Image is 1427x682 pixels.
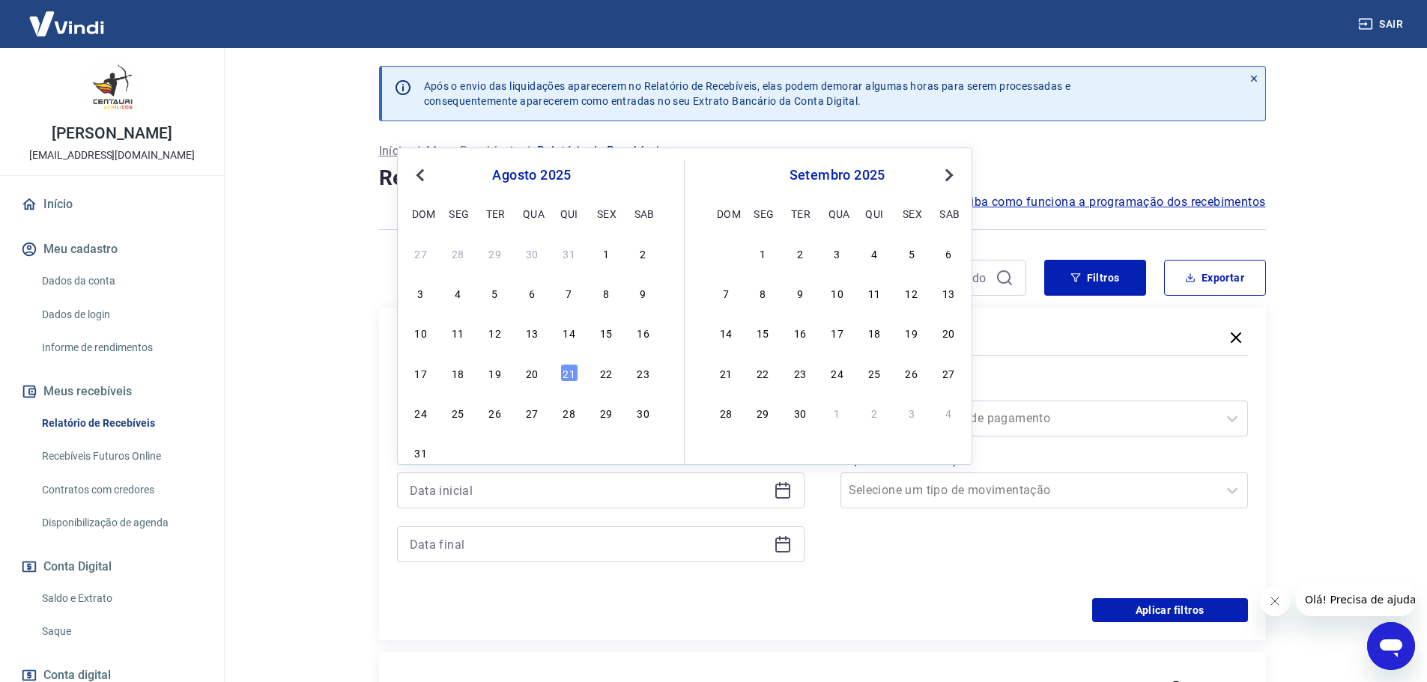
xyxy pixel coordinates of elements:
[634,284,652,302] div: Choose sábado, 9 de agosto de 2025
[410,242,654,463] div: month 2025-08
[754,323,772,341] div: Choose segunda-feira, 15 de setembro de 2025
[486,284,504,302] div: Choose terça-feira, 5 de agosto de 2025
[939,323,957,341] div: Choose sábado, 20 de setembro de 2025
[939,364,957,382] div: Choose sábado, 27 de setembro de 2025
[957,193,1266,211] a: Saiba como funciona a programação dos recebimentos
[865,204,883,222] div: qui
[754,204,772,222] div: seg
[424,79,1071,109] p: Após o envio das liquidações aparecerem no Relatório de Recebíveis, elas podem demorar algumas ho...
[1092,598,1248,622] button: Aplicar filtros
[410,166,654,184] div: agosto 2025
[560,323,578,341] div: Choose quinta-feira, 14 de agosto de 2025
[560,244,578,262] div: Choose quinta-feira, 31 de julho de 2025
[486,404,504,421] div: Choose terça-feira, 26 de agosto de 2025
[791,244,809,262] div: Choose terça-feira, 2 de setembro de 2025
[36,508,206,538] a: Disponibilização de agenda
[449,244,467,262] div: Choose segunda-feira, 28 de julho de 2025
[523,364,541,382] div: Choose quarta-feira, 20 de agosto de 2025
[843,451,1245,469] label: Tipo de Movimentação
[791,204,809,222] div: ter
[36,616,206,647] a: Saque
[36,441,206,472] a: Recebíveis Futuros Online
[634,443,652,461] div: Choose sábado, 6 de setembro de 2025
[715,166,960,184] div: setembro 2025
[36,266,206,296] a: Dados da conta
[52,126,172,141] p: [PERSON_NAME]
[865,404,883,421] div: Choose quinta-feira, 2 de outubro de 2025
[903,204,921,222] div: sex
[754,244,772,262] div: Choose segunda-feira, 1 de setembro de 2025
[29,147,195,163] p: [EMAIL_ADDRESS][DOMAIN_NAME]
[903,284,921,302] div: Choose sexta-feira, 12 de setembro de 2025
[1164,260,1266,296] button: Exportar
[449,404,467,421] div: Choose segunda-feira, 25 de agosto de 2025
[486,323,504,341] div: Choose terça-feira, 12 de agosto de 2025
[828,284,846,302] div: Choose quarta-feira, 10 de setembro de 2025
[597,284,615,302] div: Choose sexta-feira, 8 de agosto de 2025
[449,364,467,382] div: Choose segunda-feira, 18 de agosto de 2025
[410,479,768,502] input: Data inicial
[415,142,420,160] p: /
[412,323,430,341] div: Choose domingo, 10 de agosto de 2025
[597,323,615,341] div: Choose sexta-feira, 15 de agosto de 2025
[791,404,809,421] div: Choose terça-feira, 30 de setembro de 2025
[791,323,809,341] div: Choose terça-feira, 16 de setembro de 2025
[634,364,652,382] div: Choose sábado, 23 de agosto de 2025
[486,204,504,222] div: ter
[597,244,615,262] div: Choose sexta-feira, 1 de agosto de 2025
[791,284,809,302] div: Choose terça-feira, 9 de setembro de 2025
[426,142,519,160] a: Meus Recebíveis
[715,242,960,423] div: month 2025-09
[9,10,126,22] span: Olá! Precisa de ajuda?
[754,284,772,302] div: Choose segunda-feira, 8 de setembro de 2025
[537,142,666,160] p: Relatório de Recebíveis
[865,244,883,262] div: Choose quinta-feira, 4 de setembro de 2025
[486,364,504,382] div: Choose terça-feira, 19 de agosto de 2025
[843,380,1245,398] label: Forma de Pagamento
[449,204,467,222] div: seg
[939,404,957,421] div: Choose sábado, 4 de outubro de 2025
[1355,10,1409,38] button: Sair
[939,284,957,302] div: Choose sábado, 13 de setembro de 2025
[18,233,206,266] button: Meu cadastro
[828,244,846,262] div: Choose quarta-feira, 3 de setembro de 2025
[449,443,467,461] div: Choose segunda-feira, 1 de setembro de 2025
[36,299,206,330] a: Dados de login
[412,404,430,421] div: Choose domingo, 24 de agosto de 2025
[828,323,846,341] div: Choose quarta-feira, 17 de setembro de 2025
[523,443,541,461] div: Choose quarta-feira, 3 de setembro de 2025
[36,332,206,363] a: Informe de rendimentos
[560,404,578,421] div: Choose quinta-feira, 28 de agosto de 2025
[903,404,921,421] div: Choose sexta-feira, 3 de outubro de 2025
[379,163,1266,193] h4: Relatório de Recebíveis
[1296,583,1415,616] iframe: Mensagem da empresa
[560,364,578,382] div: Choose quinta-feira, 21 de agosto de 2025
[634,323,652,341] div: Choose sábado, 16 de agosto de 2025
[525,142,530,160] p: /
[18,375,206,408] button: Meus recebíveis
[560,443,578,461] div: Choose quinta-feira, 4 de setembro de 2025
[903,244,921,262] div: Choose sexta-feira, 5 de setembro de 2025
[939,204,957,222] div: sab
[18,1,115,46] img: Vindi
[82,60,142,120] img: dd6b44d6-53e7-4c2f-acc0-25087f8ca7ac.jpeg
[940,166,958,184] button: Next Month
[903,323,921,341] div: Choose sexta-feira, 19 de setembro de 2025
[449,323,467,341] div: Choose segunda-feira, 11 de agosto de 2025
[412,364,430,382] div: Choose domingo, 17 de agosto de 2025
[411,166,429,184] button: Previous Month
[754,404,772,421] div: Choose segunda-feira, 29 de setembro de 2025
[597,364,615,382] div: Choose sexta-feira, 22 de agosto de 2025
[379,142,409,160] a: Início
[523,284,541,302] div: Choose quarta-feira, 6 de agosto de 2025
[412,204,430,222] div: dom
[634,204,652,222] div: sab
[36,583,206,614] a: Saldo e Extrato
[717,323,735,341] div: Choose domingo, 14 de setembro de 2025
[828,364,846,382] div: Choose quarta-feira, 24 de setembro de 2025
[412,284,430,302] div: Choose domingo, 3 de agosto de 2025
[828,404,846,421] div: Choose quarta-feira, 1 de outubro de 2025
[828,204,846,222] div: qua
